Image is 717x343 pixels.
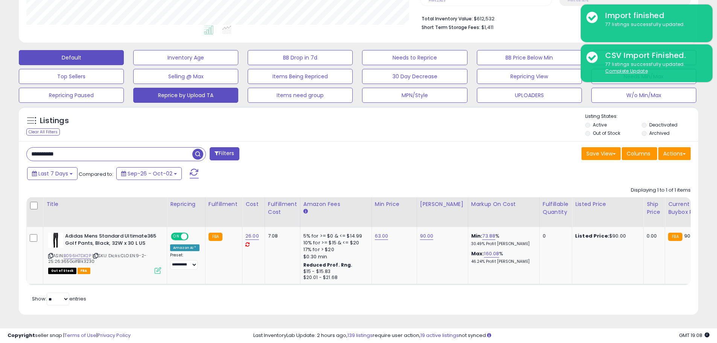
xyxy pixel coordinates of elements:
[79,171,113,178] span: Compared to:
[468,197,539,227] th: The percentage added to the cost of goods (COGS) that forms the calculator for Min & Max prices.
[8,332,131,339] div: seller snap | |
[187,233,199,240] span: OFF
[97,332,131,339] a: Privacy Policy
[668,200,707,216] div: Current Buybox Price
[303,253,366,260] div: $0.30 min
[420,332,459,339] a: 19 active listings
[543,233,566,239] div: 0
[471,232,483,239] b: Min:
[582,147,621,160] button: Save View
[575,232,609,239] b: Listed Price:
[170,244,199,251] div: Amazon AI *
[170,200,202,208] div: Repricing
[303,274,366,281] div: $20.01 - $21.68
[420,232,434,240] a: 90.00
[422,24,480,30] b: Short Term Storage Fees:
[268,200,297,216] div: Fulfillment Cost
[658,147,691,160] button: Actions
[65,233,157,248] b: Adidas Mens Standard Ultimate365 Golf Pants, Black, 32W x 30 L US
[375,232,388,240] a: 63.00
[303,246,366,253] div: 17% for > $20
[64,332,96,339] a: Terms of Use
[268,233,294,239] div: 7.08
[593,122,607,128] label: Active
[649,122,677,128] label: Deactivated
[253,332,709,339] div: Last InventoryLab Update: 2 hours ago, require user action, not synced.
[48,253,146,264] span: | SKU: Dicks:CLO:EN:9-2-25:26:365GolfBlk3230
[78,268,90,274] span: FBA
[303,268,366,275] div: $15 - $15.83
[471,233,534,247] div: %
[46,200,164,208] div: Title
[19,69,124,84] button: Top Sellers
[210,147,239,160] button: Filters
[48,233,63,248] img: 21VYeet-8qL._SL40_.jpg
[303,239,366,246] div: 10% for >= $15 & <= $20
[668,233,682,241] small: FBA
[170,253,199,270] div: Preset:
[19,50,124,65] button: Default
[679,332,709,339] span: 2025-10-10 19:08 GMT
[347,332,373,339] a: 139 listings
[133,50,238,65] button: Inventory Age
[481,24,493,31] span: $1,411
[647,233,659,239] div: 0.00
[248,69,353,84] button: Items Being Repriced
[48,268,76,274] span: All listings that are currently out of stock and unavailable for purchase on Amazon
[19,88,124,103] button: Repricing Paused
[471,200,536,208] div: Markup on Cost
[375,200,414,208] div: Min Price
[38,170,68,177] span: Last 7 Days
[585,113,698,120] p: Listing States:
[575,233,638,239] div: $90.00
[422,15,473,22] b: Total Inventory Value:
[8,332,35,339] strong: Copyright
[684,232,690,239] span: 90
[420,200,465,208] div: [PERSON_NAME]
[362,88,467,103] button: MPN/Style
[647,200,662,216] div: Ship Price
[600,10,707,21] div: Import finished
[471,241,534,247] p: 30.49% Profit [PERSON_NAME]
[27,167,78,180] button: Last 7 Days
[248,88,353,103] button: Items need group
[48,233,161,273] div: ASIN:
[303,262,353,268] b: Reduced Prof. Rng.
[133,88,238,103] button: Reprice by Upload TA
[32,295,86,302] span: Show: entries
[128,170,172,177] span: Sep-26 - Oct-02
[64,253,91,259] a: B096H7DX2P
[303,233,366,239] div: 5% for >= $0 & <= $14.99
[116,167,182,180] button: Sep-26 - Oct-02
[40,116,69,126] h5: Listings
[477,50,582,65] button: BB Price Below Min
[471,250,484,257] b: Max:
[484,250,499,258] a: 160.08
[649,130,670,136] label: Archived
[631,187,691,194] div: Displaying 1 to 1 of 1 items
[245,232,259,240] a: 26.00
[209,233,222,241] small: FBA
[422,14,685,23] li: $612,532
[543,200,569,216] div: Fulfillable Quantity
[627,150,650,157] span: Columns
[471,259,534,264] p: 46.24% Profit [PERSON_NAME]
[172,233,181,240] span: ON
[471,250,534,264] div: %
[622,147,657,160] button: Columns
[248,50,353,65] button: BB Drop in 7d
[600,61,707,75] div: 77 listings successfully updated.
[482,232,495,240] a: 73.88
[591,88,696,103] button: W/o Min/Max
[593,130,620,136] label: Out of Stock
[477,88,582,103] button: UPLOADERS
[26,128,60,136] div: Clear All Filters
[303,200,368,208] div: Amazon Fees
[600,50,707,61] div: CSV Import Finished.
[575,200,640,208] div: Listed Price
[245,200,262,208] div: Cost
[605,68,648,74] u: Complete Update
[303,208,308,215] small: Amazon Fees.
[133,69,238,84] button: Selling @ Max
[477,69,582,84] button: Repricing View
